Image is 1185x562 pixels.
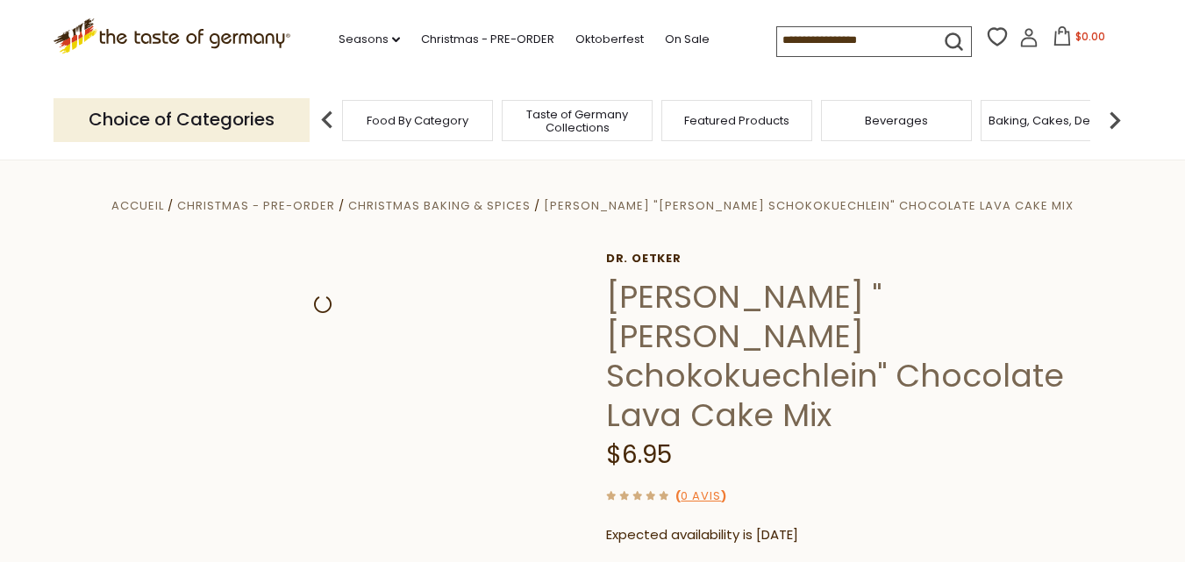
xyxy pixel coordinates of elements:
[665,30,710,49] a: On Sale
[421,30,554,49] a: Christmas - PRE-ORDER
[367,114,468,127] a: Food By Category
[507,108,647,134] a: Taste of Germany Collections
[684,114,789,127] a: Featured Products
[54,98,310,141] p: Choice of Categories
[681,487,721,506] a: 0 avis
[865,114,928,127] a: Beverages
[989,114,1124,127] a: Baking, Cakes, Desserts
[575,30,644,49] a: Oktoberfest
[675,487,726,504] span: ( )
[1097,103,1132,138] img: next arrow
[1075,29,1105,44] span: $0.00
[177,197,335,214] a: Christmas - PRE-ORDER
[1042,26,1117,53] button: $0.00
[339,30,400,49] a: Seasons
[348,197,531,214] a: Christmas Baking & Spices
[111,197,164,214] a: Accueil
[606,438,672,472] span: $6.95
[606,252,1119,266] a: Dr. Oetker
[310,103,345,138] img: previous arrow
[544,197,1074,214] a: [PERSON_NAME] "[PERSON_NAME] Schokokuechlein" Chocolate Lava Cake Mix
[606,277,1119,435] h1: [PERSON_NAME] "[PERSON_NAME] Schokokuechlein" Chocolate Lava Cake Mix
[606,524,1119,546] p: Expected availability is [DATE]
